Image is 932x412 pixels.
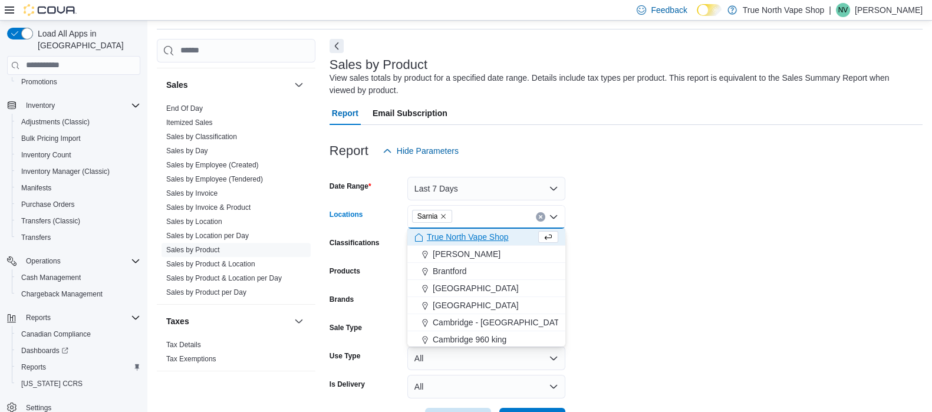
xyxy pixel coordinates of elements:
[166,175,263,183] a: Sales by Employee (Tendered)
[12,74,145,90] button: Promotions
[21,289,103,299] span: Chargeback Management
[17,131,85,146] a: Bulk Pricing Import
[292,314,306,328] button: Taxes
[330,351,360,361] label: Use Type
[17,181,56,195] a: Manifests
[417,210,438,222] span: Sarnia
[427,231,509,243] span: True North Vape Shop
[17,131,140,146] span: Bulk Pricing Import
[17,344,73,358] a: Dashboards
[21,346,68,355] span: Dashboards
[292,78,306,92] button: Sales
[166,341,201,349] a: Tax Details
[21,98,140,113] span: Inventory
[166,118,213,127] span: Itemized Sales
[17,230,140,245] span: Transfers
[166,104,203,113] span: End Of Day
[12,286,145,302] button: Chargeback Management
[407,375,565,398] button: All
[33,28,140,51] span: Load All Apps in [GEOGRAPHIC_DATA]
[166,231,249,240] span: Sales by Location per Day
[330,182,371,191] label: Date Range
[330,58,427,72] h3: Sales by Product
[829,3,831,17] p: |
[166,133,237,141] a: Sales by Classification
[21,273,81,282] span: Cash Management
[433,248,500,260] span: [PERSON_NAME]
[12,147,145,163] button: Inventory Count
[157,101,315,304] div: Sales
[17,271,85,285] a: Cash Management
[407,297,565,314] button: [GEOGRAPHIC_DATA]
[549,212,558,222] button: Close list of options
[166,354,216,364] span: Tax Exemptions
[21,134,81,143] span: Bulk Pricing Import
[407,314,565,331] button: Cambridge - [GEOGRAPHIC_DATA].
[157,338,315,371] div: Taxes
[21,311,55,325] button: Reports
[651,4,687,16] span: Feedback
[17,360,140,374] span: Reports
[17,164,140,179] span: Inventory Manager (Classic)
[166,161,259,169] a: Sales by Employee (Created)
[440,213,447,220] button: Remove Sarnia from selection in this group
[166,259,255,269] span: Sales by Product & Location
[12,114,145,130] button: Adjustments (Classic)
[2,309,145,326] button: Reports
[17,377,87,391] a: [US_STATE] CCRS
[17,287,140,301] span: Chargeback Management
[17,197,140,212] span: Purchase Orders
[330,39,344,53] button: Next
[17,214,85,228] a: Transfers (Classic)
[166,245,220,255] span: Sales by Product
[166,189,218,197] a: Sales by Invoice
[21,167,110,176] span: Inventory Manager (Classic)
[166,174,263,184] span: Sales by Employee (Tendered)
[330,266,360,276] label: Products
[433,317,569,328] span: Cambridge - [GEOGRAPHIC_DATA].
[838,3,848,17] span: NV
[412,210,453,223] span: Sarnia
[17,115,94,129] a: Adjustments (Classic)
[166,79,188,91] h3: Sales
[166,203,251,212] a: Sales by Invoice & Product
[166,146,208,156] span: Sales by Day
[24,4,77,16] img: Cova
[407,331,565,348] button: Cambridge 960 king
[26,256,61,266] span: Operations
[166,217,222,226] span: Sales by Location
[378,139,463,163] button: Hide Parameters
[166,260,255,268] a: Sales by Product & Location
[332,101,358,125] span: Report
[21,379,83,388] span: [US_STATE] CCRS
[12,359,145,375] button: Reports
[166,79,289,91] button: Sales
[12,180,145,196] button: Manifests
[26,101,55,110] span: Inventory
[12,326,145,342] button: Canadian Compliance
[330,380,365,389] label: Is Delivery
[407,229,565,246] button: True North Vape Shop
[17,327,140,341] span: Canadian Compliance
[21,329,91,339] span: Canadian Compliance
[166,217,222,226] a: Sales by Location
[166,315,189,327] h3: Taxes
[330,323,362,332] label: Sale Type
[21,362,46,372] span: Reports
[21,311,140,325] span: Reports
[2,253,145,269] button: Operations
[12,130,145,147] button: Bulk Pricing Import
[836,3,850,17] div: Nancy Vape
[166,274,282,282] a: Sales by Product & Location per Day
[21,117,90,127] span: Adjustments (Classic)
[433,299,519,311] span: [GEOGRAPHIC_DATA]
[21,98,60,113] button: Inventory
[166,160,259,170] span: Sales by Employee (Created)
[433,334,506,345] span: Cambridge 960 king
[166,288,246,296] a: Sales by Product per Day
[12,163,145,180] button: Inventory Manager (Classic)
[17,230,55,245] a: Transfers
[166,118,213,127] a: Itemized Sales
[21,77,57,87] span: Promotions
